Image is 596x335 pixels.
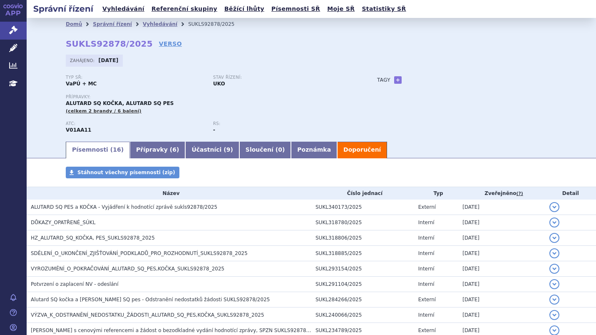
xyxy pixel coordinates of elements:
p: ATC: [66,121,205,126]
strong: [DATE] [99,57,119,63]
button: detail [549,217,559,227]
span: Potvrzení o zaplacení NV - odeslání [31,281,119,287]
a: Běžící lhůty [222,3,267,15]
span: Alutard SQ kočka a Alutard SQ pes - Odstranění nedostatků žádosti SUKLS92878/2025 [31,297,270,302]
td: [DATE] [458,215,545,230]
span: Souhlas s cenovými referencemi a žádost o bezodkladné vydání hodnotící zprávy, SPZN SUKLS92878/2025 [31,327,320,333]
button: detail [549,310,559,320]
a: Sloučení (0) [239,142,291,158]
span: 16 [113,146,121,153]
li: SUKLS92878/2025 [188,18,245,30]
a: Správní řízení [93,21,132,27]
p: RS: [213,121,352,126]
a: Referenční skupiny [149,3,220,15]
button: detail [549,248,559,258]
td: [DATE] [458,200,545,215]
td: [DATE] [458,230,545,246]
td: SUKL318780/2025 [311,215,414,230]
td: [DATE] [458,261,545,277]
a: Domů [66,21,82,27]
strong: SUKLS92878/2025 [66,39,153,49]
span: Interní [418,266,435,272]
td: SUKL318885/2025 [311,246,414,261]
span: HZ_ALUTARD_SQ_KOČKA, PES_SUKLS92878_2025 [31,235,155,241]
span: ALUTARD SQ PES a KOČKA - Vyjádření k hodnotící zprávě sukls92878/2025 [31,204,217,210]
span: Zahájeno: [70,57,96,64]
th: Zveřejněno [458,187,545,200]
span: Interní [418,312,435,318]
strong: VaPÚ + MC [66,81,97,87]
button: detail [549,279,559,289]
a: + [394,76,402,84]
a: Poznámka [291,142,337,158]
span: 6 [172,146,176,153]
p: Přípravky: [66,95,360,100]
a: Písemnosti (16) [66,142,130,158]
span: Externí [418,327,436,333]
button: detail [549,202,559,212]
button: detail [549,233,559,243]
span: VÝZVA_K_ODSTRANĚNÍ_NEDOSTATKU_ŽÁDOSTI_ALUTARD_SQ_PES,KOČKA_SUKLS92878_2025 [31,312,264,318]
td: [DATE] [458,246,545,261]
a: Vyhledávání [100,3,147,15]
span: ALUTARD SQ KOČKA, ALUTARD SQ PES [66,100,174,106]
th: Číslo jednací [311,187,414,200]
td: [DATE] [458,292,545,307]
span: (celkem 2 brandy / 6 balení) [66,108,142,114]
span: 9 [226,146,231,153]
th: Název [27,187,311,200]
a: Doporučení [337,142,387,158]
th: Typ [414,187,459,200]
th: Detail [545,187,596,200]
a: Statistiky SŘ [359,3,408,15]
span: Externí [418,204,436,210]
span: DŮKAZY_OPATŘENÉ_SÚKL [31,220,95,225]
a: VERSO [159,40,182,48]
td: SUKL284266/2025 [311,292,414,307]
td: SUKL293154/2025 [311,261,414,277]
span: Interní [418,235,435,241]
button: detail [549,264,559,274]
a: Písemnosti SŘ [269,3,323,15]
a: Moje SŘ [325,3,357,15]
span: Stáhnout všechny písemnosti (zip) [77,170,175,175]
a: Účastníci (9) [185,142,239,158]
a: Stáhnout všechny písemnosti (zip) [66,167,179,178]
strong: ZVÍŘECÍ ALERGENY [66,127,91,133]
a: Přípravky (6) [130,142,185,158]
a: Vyhledávání [143,21,177,27]
strong: UKO [213,81,225,87]
abbr: (?) [517,191,523,197]
span: SDĚLENÍ_O_UKONČENÍ_ZJIŠŤOVÁNÍ_PODKLADŮ_PRO_ROZHODNUTÍ_SUKLS92878_2025 [31,250,248,256]
p: Typ SŘ: [66,75,205,80]
h2: Správní řízení [27,3,100,15]
td: [DATE] [458,307,545,323]
button: detail [549,295,559,305]
span: Interní [418,281,435,287]
td: [DATE] [458,277,545,292]
span: 0 [278,146,282,153]
strong: - [213,127,215,133]
h3: Tagy [377,75,390,85]
span: VYROZUMĚNÍ_O_POKRAČOVÁNÍ_ALUTARD_SQ_PES,KOČKA_SUKLS92878_2025 [31,266,224,272]
td: SUKL240066/2025 [311,307,414,323]
span: Externí [418,297,436,302]
td: SUKL318806/2025 [311,230,414,246]
span: Interní [418,250,435,256]
td: SUKL291104/2025 [311,277,414,292]
p: Stav řízení: [213,75,352,80]
td: SUKL340173/2025 [311,200,414,215]
span: Interní [418,220,435,225]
